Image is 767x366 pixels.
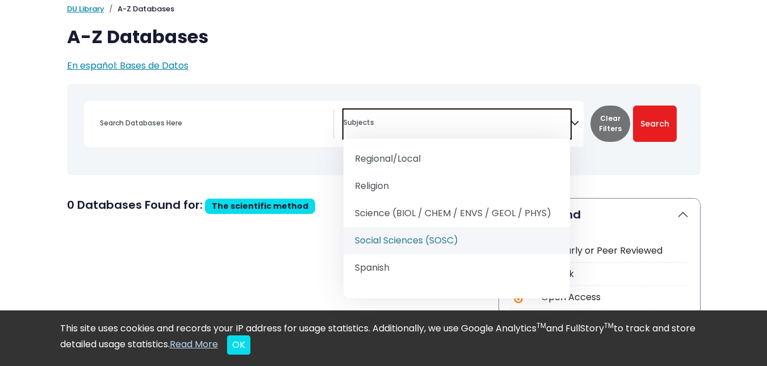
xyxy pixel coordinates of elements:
span: 0 Databases Found for: [67,197,203,213]
li: Religion [343,173,571,200]
li: Science (BIOL / CHEM / ENVS / GEOL / PHYS) [343,200,571,227]
li: Regional/Local [343,145,571,173]
button: Submit for Search Results [633,106,677,142]
div: This site uses cookies and records your IP address for usage statistics. Additionally, we use Goo... [60,322,707,355]
button: Close [227,335,250,355]
li: Social Sciences (SOSC) [343,227,571,254]
button: Clear Filters [590,106,630,142]
a: Read More [170,338,218,351]
h1: A-Z Databases [67,26,701,48]
input: Search database by title or keyword [93,115,333,131]
nav: Search filters [67,84,701,175]
button: Icon Legend [499,199,700,230]
li: Spanish [343,254,571,281]
div: Open Access [541,291,689,304]
span: The scientific method [212,200,308,212]
textarea: Search [343,119,571,128]
nav: breadcrumb [67,3,701,15]
sup: TM [604,321,614,330]
a: DU Library [67,3,104,14]
sup: TM [537,321,546,330]
a: En español: Bases de Datos [67,59,188,72]
div: Scholarly or Peer Reviewed [541,244,689,258]
li: A-Z Databases [104,3,174,15]
li: Sport Management (SPMG) [343,281,571,309]
div: e-Book [541,267,689,281]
